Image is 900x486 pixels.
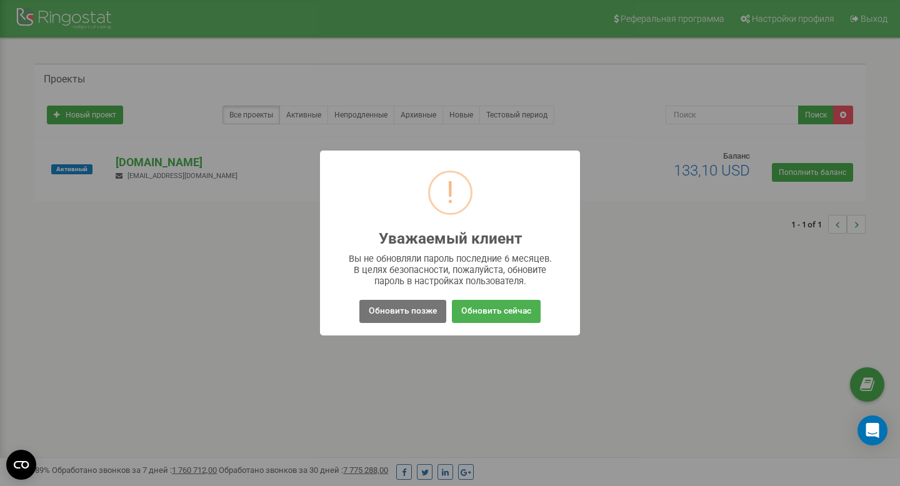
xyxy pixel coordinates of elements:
h2: Уважаемый клиент [379,231,522,247]
div: Open Intercom Messenger [857,415,887,445]
div: ! [446,172,454,213]
button: Open CMP widget [6,450,36,480]
button: Обновить сейчас [452,300,541,323]
div: Вы не обновляли пароль последние 6 месяцев. В целях безопасности, пожалуйста, обновите пароль в н... [345,253,556,287]
button: Обновить позже [359,300,446,323]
